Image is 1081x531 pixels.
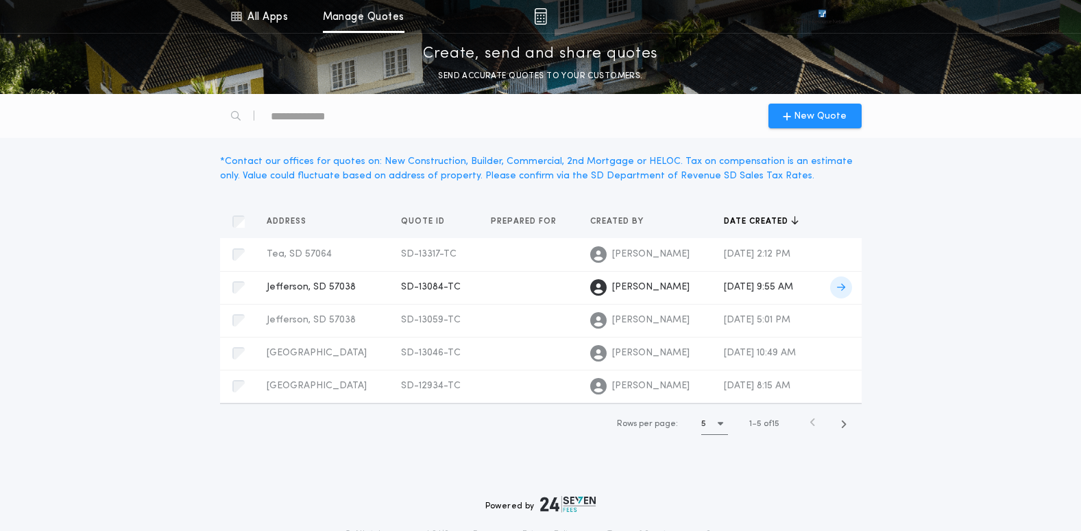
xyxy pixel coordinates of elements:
[401,381,461,391] span: SD-12934-TC
[267,282,356,292] span: Jefferson, SD 57038
[724,315,790,325] span: [DATE] 5:01 PM
[612,314,690,327] span: [PERSON_NAME]
[768,104,862,128] button: New Quote
[612,379,690,393] span: [PERSON_NAME]
[401,216,448,227] span: Quote ID
[267,315,356,325] span: Jefferson, SD 57038
[617,420,678,428] span: Rows per page:
[701,413,728,435] button: 5
[534,8,547,25] img: img
[612,281,690,294] span: [PERSON_NAME]
[724,348,796,358] span: [DATE] 10:49 AM
[724,216,791,227] span: Date created
[267,215,317,228] button: Address
[423,43,658,65] p: Create, send and share quotes
[724,282,793,292] span: [DATE] 9:55 AM
[590,215,654,228] button: Created by
[724,215,799,228] button: Date created
[724,249,790,259] span: [DATE] 2:12 PM
[267,348,367,358] span: [GEOGRAPHIC_DATA]
[267,381,367,391] span: [GEOGRAPHIC_DATA]
[401,249,457,259] span: SD-13317-TC
[401,282,461,292] span: SD-13084-TC
[590,216,646,227] span: Created by
[540,496,596,512] img: logo
[612,346,690,360] span: [PERSON_NAME]
[401,348,461,358] span: SD-13046-TC
[724,381,790,391] span: [DATE] 8:15 AM
[491,216,559,227] span: Prepared for
[794,109,847,123] span: New Quote
[220,154,862,183] div: * Contact our offices for quotes on: New Construction, Builder, Commercial, 2nd Mortgage or HELOC...
[438,69,642,83] p: SEND ACCURATE QUOTES TO YOUR CUSTOMERS.
[764,418,779,430] span: of 15
[267,249,332,259] span: Tea, SD 57064
[749,420,752,428] span: 1
[793,10,851,23] img: vs-icon
[701,417,706,431] h1: 5
[401,315,461,325] span: SD-13059-TC
[267,216,309,227] span: Address
[485,496,596,512] div: Powered by
[757,420,762,428] span: 5
[612,248,690,261] span: [PERSON_NAME]
[401,215,455,228] button: Quote ID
